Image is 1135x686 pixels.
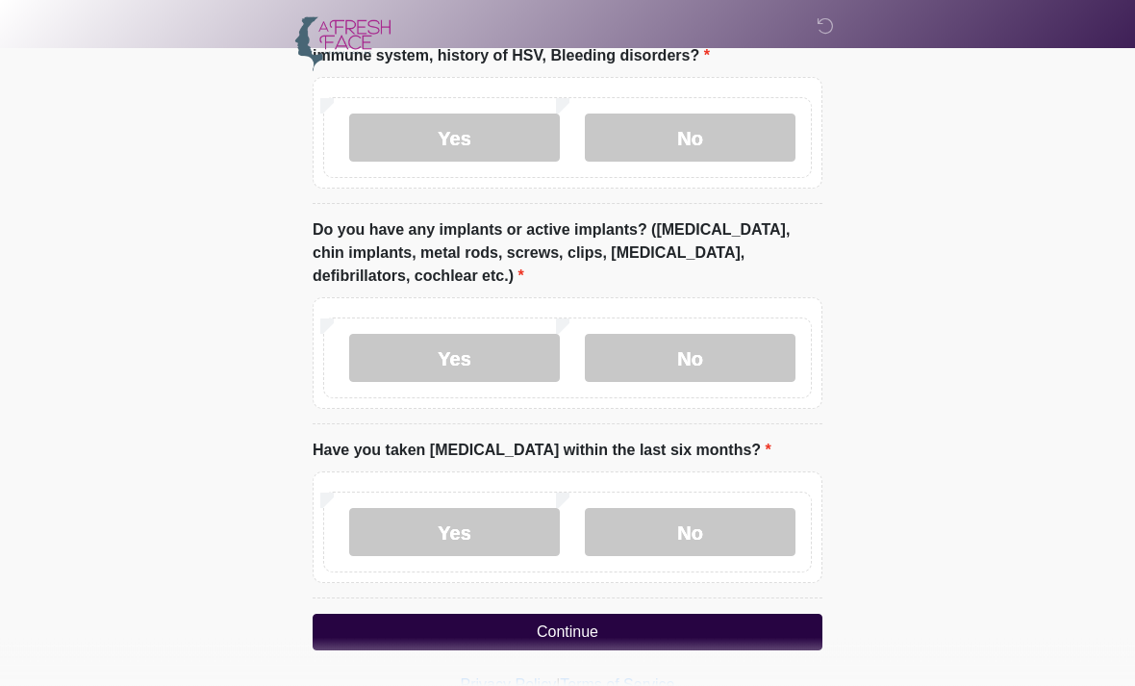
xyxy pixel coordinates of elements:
[313,615,822,651] button: Continue
[585,509,795,557] label: No
[349,114,560,163] label: Yes
[349,335,560,383] label: Yes
[349,509,560,557] label: Yes
[585,335,795,383] label: No
[293,14,391,73] img: A Fresh Face Aesthetics Inc Logo
[313,219,822,289] label: Do you have any implants or active implants? ([MEDICAL_DATA], chin implants, metal rods, screws, ...
[585,114,795,163] label: No
[313,440,771,463] label: Have you taken [MEDICAL_DATA] within the last six months?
